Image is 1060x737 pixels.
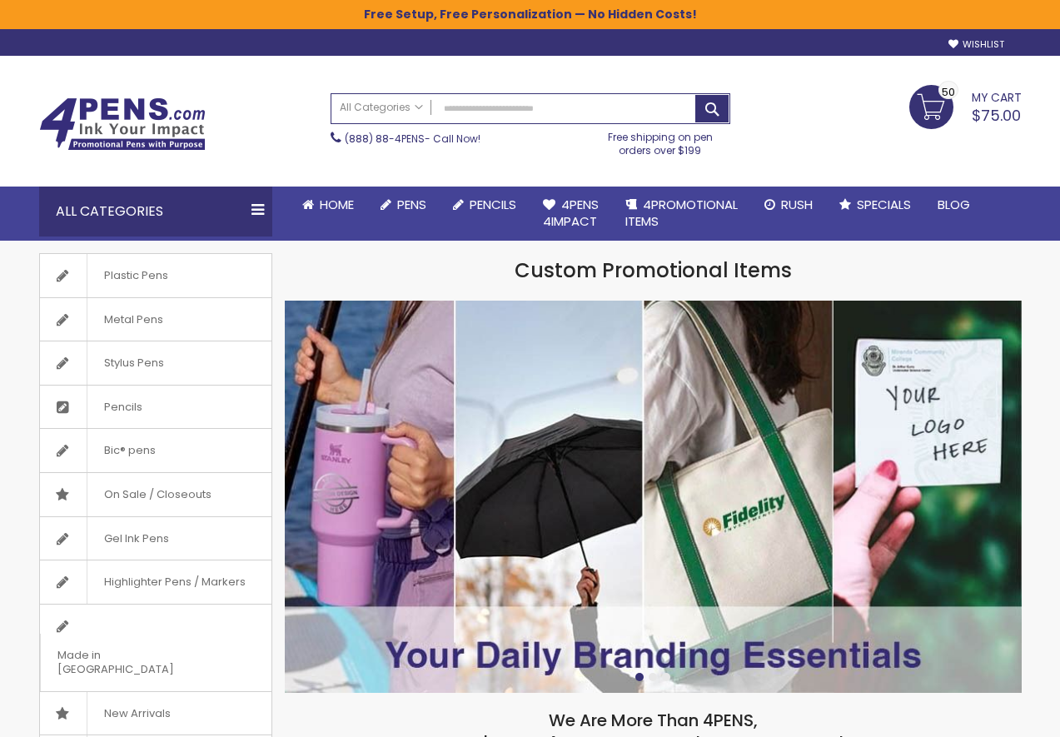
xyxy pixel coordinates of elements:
span: Specials [857,196,911,213]
span: $75.00 [972,105,1021,126]
span: Plastic Pens [87,254,185,297]
span: Made in [GEOGRAPHIC_DATA] [40,634,230,691]
h1: Custom Promotional Items [285,257,1022,284]
span: Pens [397,196,426,213]
span: Home [320,196,354,213]
img: / [285,301,1022,693]
a: New Arrivals [40,692,271,735]
a: Highlighter Pens / Markers [40,560,271,604]
span: Pencils [470,196,516,213]
a: Blog [924,187,983,223]
span: Blog [938,196,970,213]
span: Highlighter Pens / Markers [87,560,262,604]
a: (888) 88-4PENS [345,132,425,146]
span: Bic® pens [87,429,172,472]
span: Metal Pens [87,298,180,341]
span: On Sale / Closeouts [87,473,228,516]
img: 4Pens Custom Pens and Promotional Products [39,97,206,151]
a: Gel Ink Pens [40,517,271,560]
span: 50 [942,84,955,100]
span: Rush [781,196,813,213]
span: 4PROMOTIONAL ITEMS [625,196,738,230]
span: Gel Ink Pens [87,517,186,560]
a: Metal Pens [40,298,271,341]
a: Pencils [440,187,530,223]
span: Pencils [87,386,159,429]
a: $75.00 50 [909,85,1022,127]
a: Stylus Pens [40,341,271,385]
a: Pens [367,187,440,223]
a: Bic® pens [40,429,271,472]
div: All Categories [39,187,272,237]
a: Made in [GEOGRAPHIC_DATA] [40,605,271,691]
a: Specials [826,187,924,223]
a: 4PROMOTIONALITEMS [612,187,751,241]
span: New Arrivals [87,692,187,735]
a: All Categories [331,94,431,122]
a: Plastic Pens [40,254,271,297]
a: Pencils [40,386,271,429]
a: Home [289,187,367,223]
span: 4Pens 4impact [543,196,599,230]
a: On Sale / Closeouts [40,473,271,516]
a: Wishlist [948,38,1004,51]
a: 4Pens4impact [530,187,612,241]
span: All Categories [340,101,423,114]
span: Stylus Pens [87,341,181,385]
a: Rush [751,187,826,223]
span: - Call Now! [345,132,480,146]
div: Free shipping on pen orders over $199 [590,124,730,157]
